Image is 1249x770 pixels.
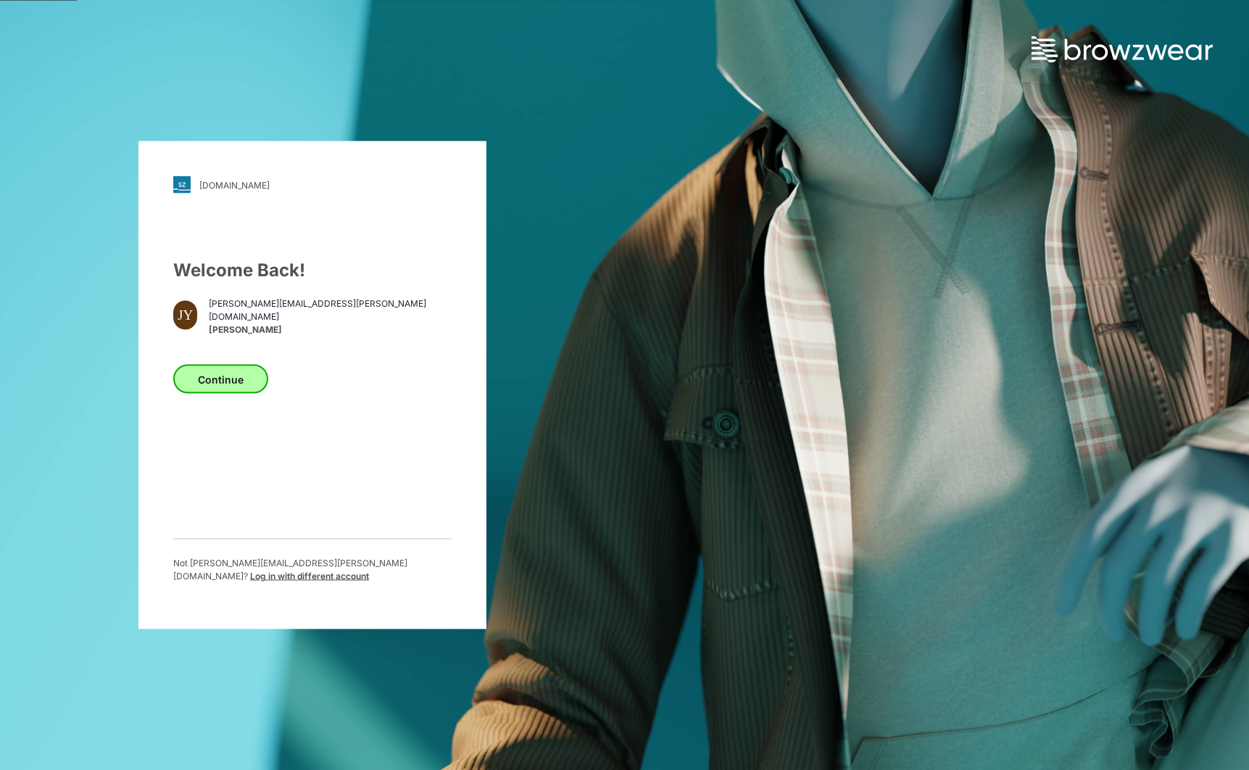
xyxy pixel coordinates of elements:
[209,297,451,323] span: [PERSON_NAME][EMAIL_ADDRESS][PERSON_NAME][DOMAIN_NAME]
[173,176,452,194] a: [DOMAIN_NAME]
[209,323,451,336] span: [PERSON_NAME]
[199,179,270,190] div: [DOMAIN_NAME]
[173,365,268,394] button: Continue
[1032,36,1213,62] img: browzwear-logo.73288ffb.svg
[173,557,452,583] p: Not [PERSON_NAME][EMAIL_ADDRESS][PERSON_NAME][DOMAIN_NAME] ?
[173,301,198,330] div: JY
[173,176,191,194] img: svg+xml;base64,PHN2ZyB3aWR0aD0iMjgiIGhlaWdodD0iMjgiIHZpZXdCb3g9IjAgMCAyOCAyOCIgZmlsbD0ibm9uZSIgeG...
[250,571,369,581] span: Log in with different account
[173,257,452,283] div: Welcome Back!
